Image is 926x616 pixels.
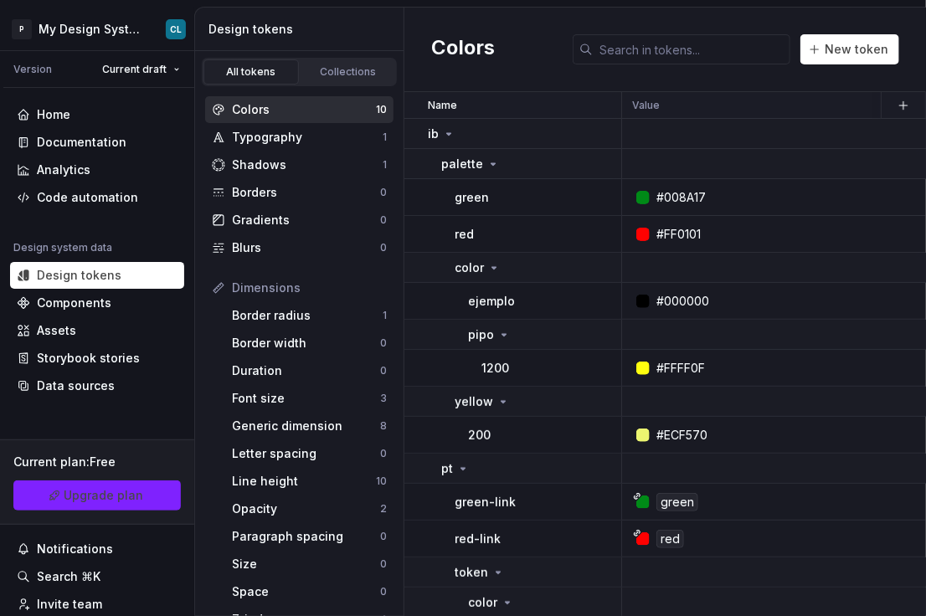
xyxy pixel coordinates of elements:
[232,212,380,228] div: Gradients
[380,364,387,377] div: 0
[455,531,501,547] p: red-link
[209,65,293,79] div: All tokens
[10,345,184,372] a: Storybook stories
[232,556,380,572] div: Size
[468,427,491,444] p: 200
[37,596,102,613] div: Invite team
[10,262,184,289] a: Design tokens
[10,157,184,183] a: Analytics
[10,563,184,590] button: Search ⌘K
[37,541,113,557] div: Notifications
[205,96,394,123] a: Colors10
[225,468,394,495] a: Line height10
[39,21,146,38] div: My Design System
[232,239,380,256] div: Blurs
[468,326,494,343] p: pipo
[380,419,387,433] div: 8
[455,189,489,206] p: green
[441,156,483,172] p: palette
[205,179,394,206] a: Borders0
[656,530,684,548] div: red
[225,551,394,577] a: Size0
[205,234,394,261] a: Blurs0
[232,307,383,324] div: Border radius
[380,336,387,350] div: 0
[37,377,115,394] div: Data sources
[10,372,184,399] a: Data sources
[37,350,140,367] div: Storybook stories
[225,357,394,384] a: Duration0
[380,186,387,199] div: 0
[13,480,181,511] a: Upgrade plan
[383,131,387,144] div: 1
[232,184,380,201] div: Borders
[383,158,387,172] div: 1
[3,11,191,47] button: PMy Design SystemCL
[232,101,376,118] div: Colors
[37,134,126,151] div: Documentation
[205,151,394,178] a: Shadows1
[10,536,184,562] button: Notifications
[656,189,706,206] div: #008A17
[383,309,387,322] div: 1
[225,523,394,550] a: Paragraph spacing0
[380,241,387,254] div: 0
[232,445,380,462] div: Letter spacing
[428,99,457,112] p: Name
[225,495,394,522] a: Opacity2
[10,290,184,316] a: Components
[205,124,394,151] a: Typography1
[455,494,516,511] p: green-link
[232,583,380,600] div: Space
[10,317,184,344] a: Assets
[380,530,387,543] div: 0
[37,267,121,284] div: Design tokens
[431,34,495,64] h2: Colors
[232,280,387,296] div: Dimensions
[232,418,380,434] div: Generic dimension
[225,413,394,439] a: Generic dimension8
[13,454,181,470] div: Current plan : Free
[380,447,387,460] div: 0
[10,101,184,128] a: Home
[37,189,138,206] div: Code automation
[232,528,380,545] div: Paragraph spacing
[825,41,888,58] span: New token
[800,34,899,64] button: New token
[64,487,144,504] span: Upgrade plan
[380,557,387,571] div: 0
[455,564,488,581] p: token
[380,585,387,598] div: 0
[455,393,493,410] p: yellow
[205,207,394,234] a: Gradients0
[380,502,387,516] div: 2
[232,473,376,490] div: Line height
[208,21,397,38] div: Design tokens
[376,475,387,488] div: 10
[376,103,387,116] div: 10
[12,19,32,39] div: P
[441,460,453,477] p: pt
[656,293,709,310] div: #000000
[10,184,184,211] a: Code automation
[593,34,790,64] input: Search in tokens...
[455,226,474,243] p: red
[13,241,112,254] div: Design system data
[13,63,52,76] div: Version
[232,129,383,146] div: Typography
[632,99,660,112] p: Value
[37,106,70,123] div: Home
[170,23,182,36] div: CL
[232,335,380,352] div: Border width
[37,162,90,178] div: Analytics
[225,302,394,329] a: Border radius1
[468,293,515,310] p: ejemplo
[380,392,387,405] div: 3
[37,568,100,585] div: Search ⌘K
[306,65,390,79] div: Collections
[232,362,380,379] div: Duration
[656,360,705,377] div: #FFFF0F
[380,213,387,227] div: 0
[232,501,380,517] div: Opacity
[37,295,111,311] div: Components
